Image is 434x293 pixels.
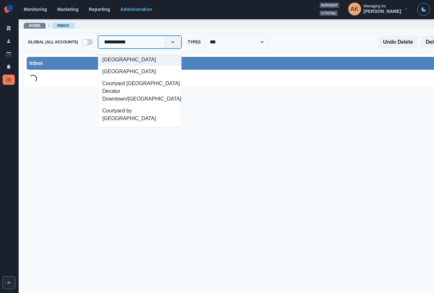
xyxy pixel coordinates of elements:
button: Toggle Mode [417,3,430,16]
a: Monitoring [24,7,47,12]
button: Expand [3,276,15,289]
a: Inbox [57,23,69,28]
nav: breadcrumb [24,22,75,29]
a: Reporting [89,7,110,12]
div: Alex Kalogeropoulos [350,1,359,17]
div: [GEOGRAPHIC_DATA] [98,54,181,66]
div: [PERSON_NAME] [364,9,401,14]
div: Courtyard [GEOGRAPHIC_DATA] Decatur Downtown/[GEOGRAPHIC_DATA] [98,78,181,105]
a: Inbox [3,75,15,85]
button: Undo Delete [378,36,418,49]
span: Types [187,39,202,45]
a: Home [29,23,40,28]
span: 0 urgent [320,3,339,8]
span: Global (All Accounts) [27,39,79,45]
a: Marketing [57,7,78,12]
div: [GEOGRAPHIC_DATA] [98,66,181,78]
a: Users [3,36,15,46]
div: Managing As [364,4,386,8]
a: Clients [3,23,15,33]
a: Notifications [3,62,15,72]
a: Draft Posts [3,49,15,59]
span: / [48,22,49,29]
button: Managing As[PERSON_NAME] [343,3,413,15]
span: 17 total [320,11,338,16]
div: Courtyard by [GEOGRAPHIC_DATA] [98,105,181,124]
a: Administration [120,7,152,12]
